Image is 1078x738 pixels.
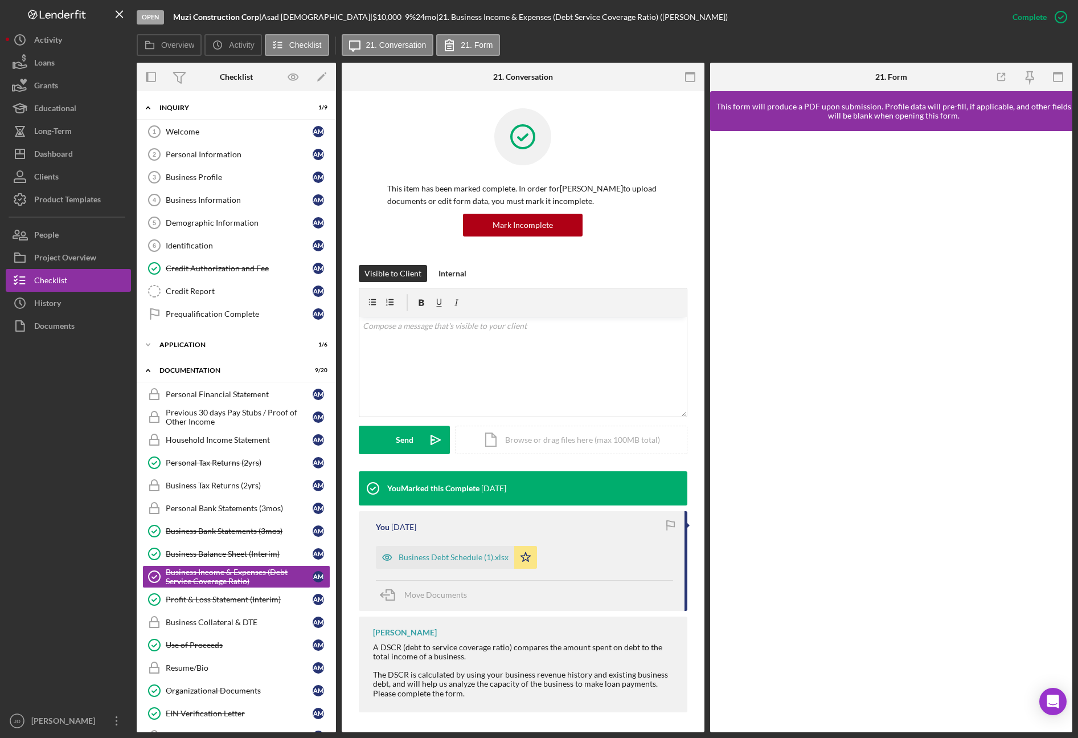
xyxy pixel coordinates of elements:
div: Asad [DEMOGRAPHIC_DATA] | [261,13,372,22]
tspan: 4 [153,197,157,203]
div: Complete [1013,6,1047,28]
a: Business Collateral & DTEAM [142,611,330,634]
div: This form will produce a PDF upon submission. Profile data will pre-fill, if applicable, and othe... [716,102,1073,120]
div: Business Profile [166,173,313,182]
div: Demographic Information [166,218,313,227]
div: A M [313,480,324,491]
a: Personal Financial StatementAM [142,383,330,406]
div: Previous 30 days Pay Stubs / Proof of Other Income [166,408,313,426]
div: A M [313,411,324,423]
div: Prequalification Complete [166,309,313,319]
a: 3Business ProfileAM [142,166,330,189]
label: Activity [229,40,254,50]
a: Organizational DocumentsAM [142,679,330,702]
tspan: 2 [153,151,156,158]
div: You Marked this Complete [387,484,479,493]
div: A M [313,548,324,560]
text: JD [14,718,21,724]
div: A M [313,217,324,229]
div: 21. Form [875,72,907,81]
div: 1 / 9 [307,104,327,111]
button: Send [359,426,450,454]
time: 2025-08-28 16:18 [391,523,416,532]
div: Business Bank Statements (3mos) [166,527,313,536]
a: Profit & Loss Statement (Interim)AM [142,588,330,611]
tspan: 1 [153,128,156,135]
div: 24 mo [416,13,436,22]
a: Use of ProceedsAM [142,634,330,657]
div: A M [313,525,324,537]
div: [PERSON_NAME] [28,710,103,735]
div: Application [159,341,299,348]
div: Personal Information [166,150,313,159]
div: A M [313,503,324,514]
a: Credit Authorization and FeeAM [142,257,330,280]
a: Personal Bank Statements (3mos)AM [142,497,330,520]
a: EIN Verification LetterAM [142,702,330,725]
div: A M [313,149,324,160]
a: Business Bank Statements (3mos)AM [142,520,330,543]
a: Household Income StatementAM [142,429,330,451]
button: Activity [204,34,261,56]
button: Business Debt Schedule (1).xlsx [376,546,537,569]
div: Open [137,10,164,25]
label: Checklist [289,40,322,50]
b: Muzi Construction Corp [173,12,259,22]
div: Mark Incomplete [493,214,553,237]
div: A M [313,457,324,468]
div: A M [313,194,324,206]
div: Business Tax Returns (2yrs) [166,481,313,490]
label: Overview [161,40,194,50]
div: Inquiry [159,104,299,111]
div: A M [313,308,324,320]
div: Resume/Bio [166,663,313,672]
div: A M [313,126,324,137]
div: You [376,523,390,532]
button: JD[PERSON_NAME] [6,710,131,732]
tspan: 6 [153,242,156,249]
div: A M [313,708,324,719]
div: Checklist [220,72,253,81]
div: Profit & Loss Statement (Interim) [166,595,313,604]
div: A M [313,240,324,251]
span: $10,000 [372,12,401,22]
div: Personal Tax Returns (2yrs) [166,458,313,467]
div: Internal [438,265,466,282]
div: A M [313,172,324,183]
a: 2Personal InformationAM [142,143,330,166]
div: Use of Proceeds [166,641,313,650]
div: 9 % [405,13,416,22]
div: | 21. Business Income & Expenses (Debt Service Coverage Ratio) ([PERSON_NAME]) [436,13,728,22]
div: Documentation [159,367,299,374]
div: Business Debt Schedule (1).xlsx [399,553,509,562]
div: A M [313,263,324,274]
button: Complete [1001,6,1072,28]
div: Credit Report [166,287,313,296]
button: Visible to Client [359,265,427,282]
